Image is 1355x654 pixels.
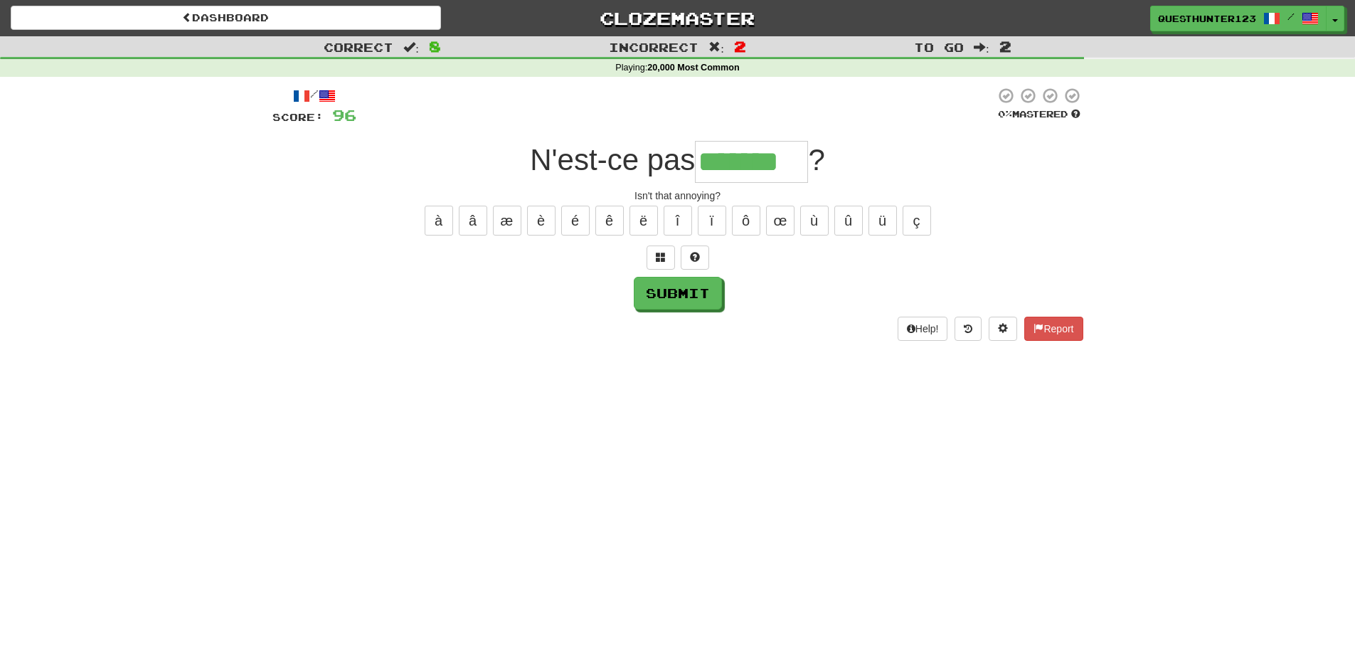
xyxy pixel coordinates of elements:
[609,40,698,54] span: Incorrect
[868,206,897,236] button: ü
[272,87,356,105] div: /
[1024,317,1083,341] button: Report
[629,206,658,236] button: ë
[403,41,419,53] span: :
[595,206,624,236] button: ê
[324,40,393,54] span: Correct
[732,206,760,236] button: ô
[647,246,675,270] button: Switch sentence to multiple choice alt+p
[561,206,590,236] button: é
[708,41,724,53] span: :
[1158,12,1256,25] span: questhunter123
[903,206,931,236] button: ç
[681,246,709,270] button: Single letter hint - you only get 1 per sentence and score half the points! alt+h
[527,206,556,236] button: è
[272,111,324,123] span: Score:
[530,143,695,176] span: N'est-ce pas
[493,206,521,236] button: æ
[272,189,1083,203] div: Isn't that annoying?
[955,317,982,341] button: Round history (alt+y)
[332,106,356,124] span: 96
[429,38,441,55] span: 8
[995,108,1083,121] div: Mastered
[634,277,722,310] button: Submit
[664,206,692,236] button: î
[425,206,453,236] button: à
[999,38,1011,55] span: 2
[914,40,964,54] span: To go
[647,63,739,73] strong: 20,000 Most Common
[800,206,829,236] button: ù
[808,143,824,176] span: ?
[734,38,746,55] span: 2
[974,41,989,53] span: :
[766,206,795,236] button: œ
[834,206,863,236] button: û
[1287,11,1295,21] span: /
[462,6,893,31] a: Clozemaster
[998,108,1012,120] span: 0 %
[1150,6,1327,31] a: questhunter123 /
[11,6,441,30] a: Dashboard
[898,317,948,341] button: Help!
[698,206,726,236] button: ï
[459,206,487,236] button: â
